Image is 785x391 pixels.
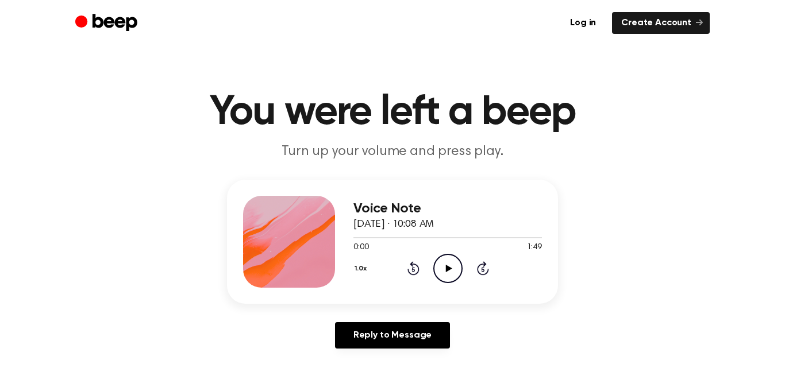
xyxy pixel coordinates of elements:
a: Beep [75,12,140,34]
span: 1:49 [527,242,542,254]
a: Reply to Message [335,322,450,349]
span: 0:00 [353,242,368,254]
a: Create Account [612,12,710,34]
h1: You were left a beep [98,92,687,133]
a: Log in [561,12,605,34]
p: Turn up your volume and press play. [172,142,613,161]
h3: Voice Note [353,201,542,216]
button: 1.0x [353,259,371,278]
span: [DATE] · 10:08 AM [353,219,434,230]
